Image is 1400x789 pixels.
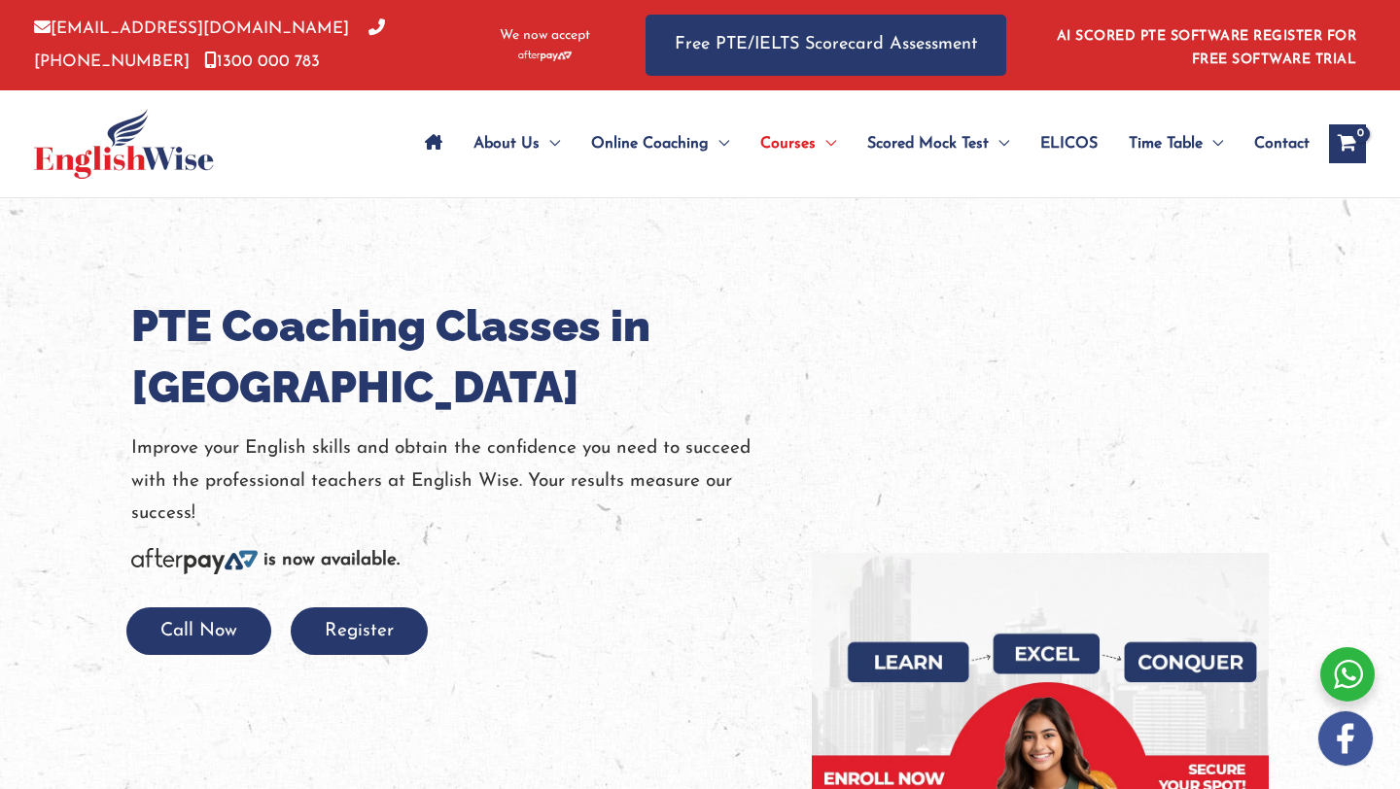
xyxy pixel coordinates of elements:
span: Menu Toggle [989,110,1009,178]
a: AI SCORED PTE SOFTWARE REGISTER FOR FREE SOFTWARE TRIAL [1057,29,1357,67]
p: Improve your English skills and obtain the confidence you need to succeed with the professional t... [131,432,783,530]
a: Call Now [126,622,271,640]
a: About UsMenu Toggle [458,110,576,178]
span: Menu Toggle [709,110,729,178]
aside: Header Widget 1 [1045,14,1366,77]
img: white-facebook.png [1318,711,1373,766]
span: Time Table [1129,110,1203,178]
span: ELICOS [1040,110,1098,178]
button: Call Now [126,607,271,655]
a: Time TableMenu Toggle [1113,110,1239,178]
span: Online Coaching [591,110,709,178]
a: Register [291,622,428,640]
img: Afterpay-Logo [131,548,258,574]
a: Free PTE/IELTS Scorecard Assessment [646,15,1006,76]
h1: PTE Coaching Classes in [GEOGRAPHIC_DATA] [131,295,783,418]
span: Menu Toggle [816,110,836,178]
button: Register [291,607,428,655]
a: ELICOS [1025,110,1113,178]
a: CoursesMenu Toggle [745,110,852,178]
a: 1300 000 783 [204,53,320,70]
span: Scored Mock Test [867,110,989,178]
span: We now accept [500,26,590,46]
span: Courses [760,110,816,178]
a: View Shopping Cart, empty [1329,124,1366,163]
img: Afterpay-Logo [518,51,572,61]
nav: Site Navigation: Main Menu [409,110,1310,178]
a: [EMAIL_ADDRESS][DOMAIN_NAME] [34,20,349,37]
img: cropped-ew-logo [34,109,214,179]
a: Contact [1239,110,1310,178]
a: Online CoachingMenu Toggle [576,110,745,178]
span: Menu Toggle [540,110,560,178]
span: About Us [473,110,540,178]
span: Menu Toggle [1203,110,1223,178]
b: is now available. [263,551,400,569]
a: Scored Mock TestMenu Toggle [852,110,1025,178]
a: [PHONE_NUMBER] [34,20,385,69]
span: Contact [1254,110,1310,178]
